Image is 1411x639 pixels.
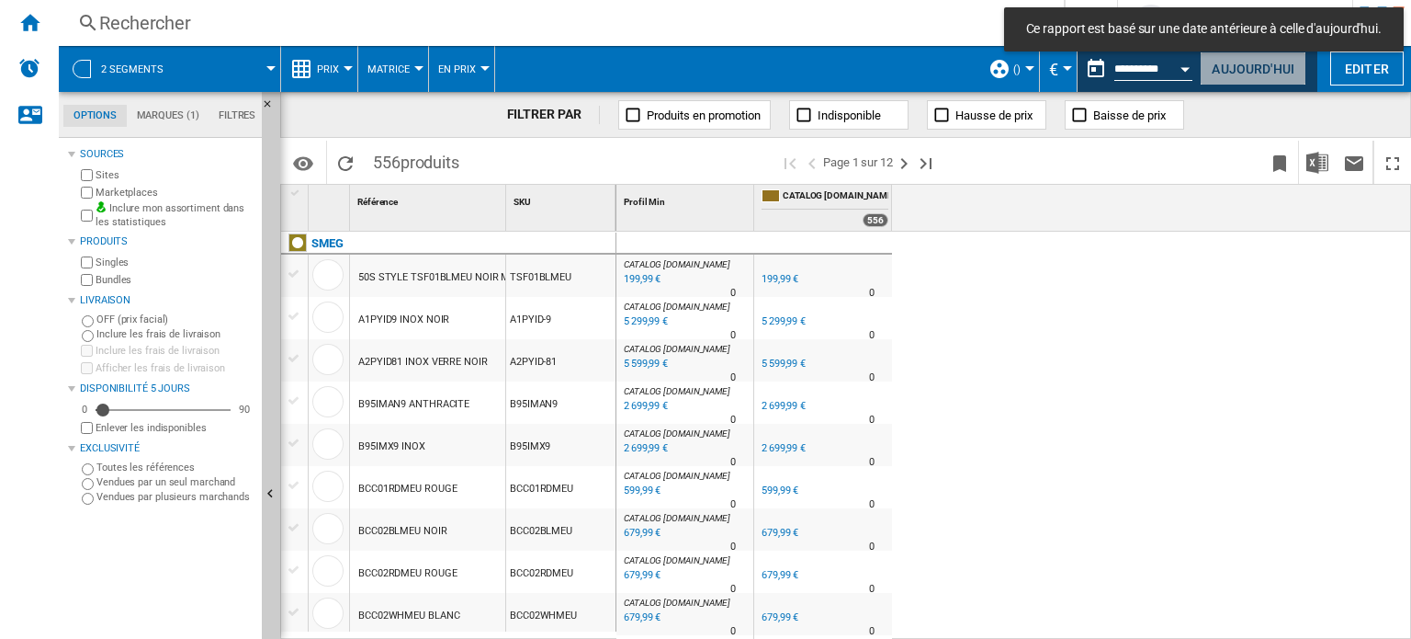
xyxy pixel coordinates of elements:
[759,609,798,627] div: 679,99 €
[927,100,1046,130] button: Hausse de prix
[621,313,668,331] div: Mise à jour : mardi 19 octobre 2021 00:00
[438,46,485,92] button: En Prix
[96,186,254,200] label: Marketplaces
[354,185,505,213] div: Sort None
[285,146,322,179] button: Options
[762,527,798,539] div: 679,99 €
[81,274,93,286] input: Bundles
[367,63,410,75] span: Matrice
[1169,50,1202,83] button: Open calendar
[96,256,254,269] label: Singles
[80,382,254,396] div: Disponibilité 5 Jours
[81,422,93,434] input: Afficher les frais de livraison
[621,270,660,289] div: Mise à jour : mardi 19 octobre 2021 00:00
[789,100,909,130] button: Indisponible
[863,213,888,227] div: 556 offers sold by CATALOG SMEG.FR
[506,466,615,508] div: BCC01RDMEU
[624,513,730,523] span: CATALOG [DOMAIN_NAME]
[1261,141,1298,184] button: Créer un favoris
[506,593,615,635] div: BCC02WHMEU
[358,468,457,510] div: BCC01RDMEU ROUGE
[759,482,798,500] div: 599,99 €
[63,105,127,127] md-tab-item: Options
[80,441,254,456] div: Exclusivité
[234,403,254,416] div: 90
[96,475,254,489] label: Vendues par un seul marchand
[624,302,730,312] span: CATALOG [DOMAIN_NAME]
[358,553,457,595] div: BCC02RDMEU ROUGE
[621,524,660,542] div: Mise à jour : mardi 19 octobre 2021 00:00
[367,46,419,92] button: Matrice
[358,341,488,383] div: A2PYID81 INOX VERRE NOIR
[730,496,736,514] div: Délai de livraison : 0 jour
[96,361,254,375] label: Afficher les frais de livraison
[81,169,93,181] input: Sites
[1013,46,1030,92] button: ()
[327,141,364,184] button: Recharger
[506,382,615,424] div: B95IMAN9
[730,538,736,556] div: Délai de livraison : 0 jour
[893,141,915,184] button: Page suivante
[80,147,254,162] div: Sources
[869,411,875,429] div: Délai de livraison : 0 jour
[96,401,231,419] md-slider: Disponibilité
[624,386,730,396] span: CATALOG [DOMAIN_NAME]
[1013,63,1021,75] span: ()
[869,284,875,302] div: Délai de livraison : 0 jour
[312,185,349,213] div: Sort None
[1336,141,1372,184] button: Envoyer ce rapport par email
[869,580,875,599] div: Délai de livraison : 0 jour
[1049,46,1067,92] button: €
[357,197,398,207] span: Référence
[82,478,94,490] input: Vendues par un seul marchand
[77,403,92,416] div: 0
[81,204,93,227] input: Inclure mon assortiment dans les statistiques
[621,439,668,458] div: Mise à jour : mardi 19 octobre 2021 00:00
[647,108,761,122] span: Produits en promotion
[354,185,505,213] div: Référence Sort None
[510,185,615,213] div: Sort None
[762,442,806,454] div: 2 699,99 €
[96,421,254,435] label: Enlever les indisponibles
[1078,46,1196,92] div: Ce rapport est basé sur une date antérieure à celle d'aujourd'hui.
[506,508,615,551] div: BCC02BLMEU
[68,46,271,92] div: 2 segments
[506,255,615,297] div: TSF01BLMEU
[762,611,798,623] div: 679,99 €
[762,315,806,327] div: 5 299,99 €
[730,453,736,472] div: Délai de livraison : 0 jour
[869,369,875,387] div: Délai de livraison : 0 jour
[762,400,806,412] div: 2 699,99 €
[1078,51,1114,87] button: md-calendar
[358,426,425,468] div: B95IMX9 INOX
[358,595,459,637] div: BCC02WHMEU BLANC
[624,259,730,269] span: CATALOG [DOMAIN_NAME]
[82,463,94,475] input: Toutes les références
[624,344,730,354] span: CATALOG [DOMAIN_NAME]
[1049,60,1058,79] span: €
[510,185,615,213] div: SKU Sort None
[96,201,107,212] img: mysite-bg-18x18.png
[317,46,348,92] button: Prix
[1093,108,1166,122] span: Baisse de prix
[438,63,476,75] span: En Prix
[1021,20,1387,39] span: Ce rapport est basé sur une date antérieure à celle d'aujourd'hui.
[101,46,182,92] button: 2 segments
[507,106,601,124] div: FILTRER PAR
[759,397,806,416] div: 2 699,99 €
[96,168,254,182] label: Sites
[401,153,459,172] span: produits
[96,344,254,358] label: Inclure les frais de livraison
[758,185,892,231] div: CATALOG [DOMAIN_NAME] 556 offers sold by CATALOG SMEG.FR
[621,566,660,585] div: Mise à jour : mardi 19 octobre 2021 00:00
[96,327,254,341] label: Inclure les frais de livraison
[81,362,93,374] input: Afficher les frais de livraison
[80,293,254,308] div: Livraison
[915,141,937,184] button: Dernière page
[818,108,881,122] span: Indisponible
[82,330,94,342] input: Inclure les frais de livraison
[127,105,209,127] md-tab-item: Marques (1)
